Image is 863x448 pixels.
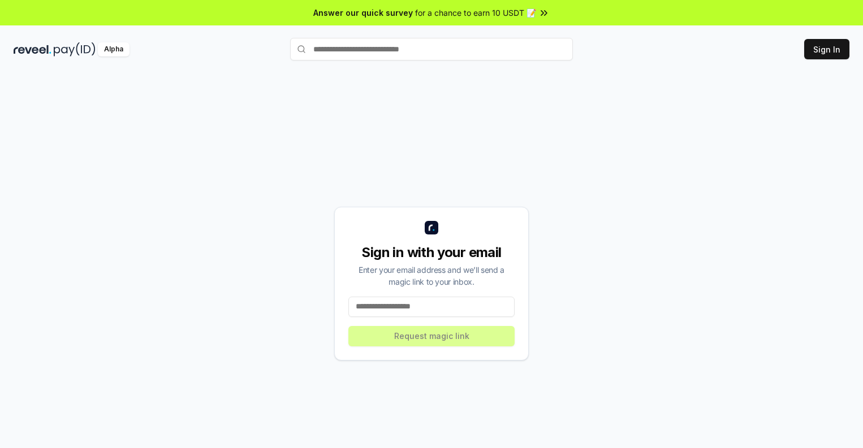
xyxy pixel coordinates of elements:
[348,264,515,288] div: Enter your email address and we’ll send a magic link to your inbox.
[14,42,51,56] img: reveel_dark
[98,42,130,56] div: Alpha
[415,7,536,19] span: for a chance to earn 10 USDT 📝
[313,7,413,19] span: Answer our quick survey
[348,243,515,262] div: Sign in with your email
[54,42,96,56] img: pay_id
[804,39,849,59] button: Sign In
[425,221,438,234] img: logo_small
